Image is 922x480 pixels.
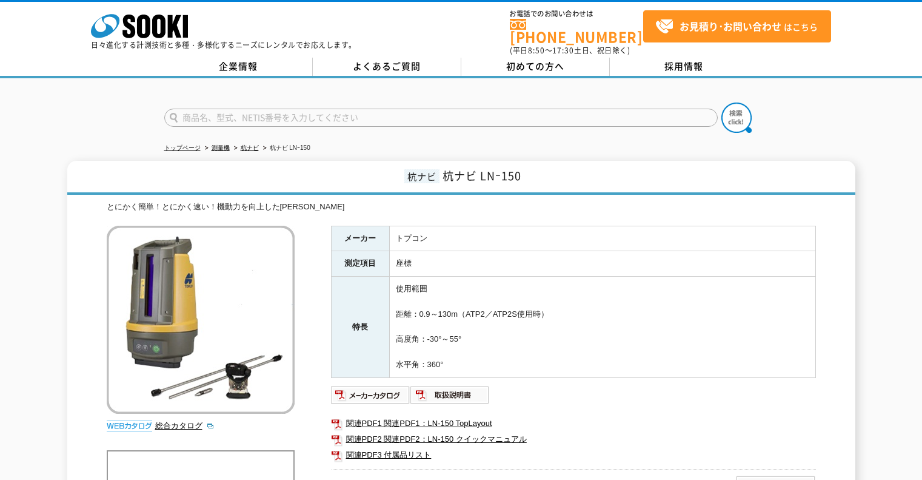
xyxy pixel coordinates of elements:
[107,226,295,414] img: 杭ナビ LNｰ150
[212,144,230,151] a: 測量機
[331,277,389,378] th: 特長
[331,393,410,402] a: メーカーカタログ
[389,277,815,378] td: 使用範囲 距離：0.9～130m（ATP2／ATP2S使用時） 高度角：-30°～55° 水平角：360°
[552,45,574,56] span: 17:30
[643,10,831,42] a: お見積り･お問い合わせはこちら
[155,421,215,430] a: 総合カタログ
[389,226,815,251] td: トプコン
[510,45,630,56] span: (平日 ～ 土日、祝日除く)
[261,142,310,155] li: 杭ナビ LNｰ150
[404,169,439,183] span: 杭ナビ
[331,226,389,251] th: メーカー
[410,385,490,405] img: 取扱説明書
[331,251,389,277] th: 測定項目
[331,416,816,431] a: 関連PDF1 関連PDF1：LN-150 TopLayout
[410,393,490,402] a: 取扱説明書
[107,201,816,214] div: とにかく簡単！とにかく速い！機動力を向上した[PERSON_NAME]
[164,144,201,151] a: トップページ
[107,420,152,432] img: webカタログ
[331,447,816,463] a: 関連PDF3 付属品リスト
[91,41,356,49] p: 日々進化する計測技術と多種・多様化するニーズにレンタルでお応えします。
[241,144,259,151] a: 杭ナビ
[164,58,313,76] a: 企業情報
[331,431,816,447] a: 関連PDF2 関連PDF2：LN-150 クイックマニュアル
[721,103,752,133] img: btn_search.png
[506,59,564,73] span: 初めての方へ
[461,58,610,76] a: 初めての方へ
[528,45,545,56] span: 8:50
[655,18,818,36] span: はこちら
[331,385,410,405] img: メーカーカタログ
[389,251,815,277] td: 座標
[510,10,643,18] span: お電話でのお問い合わせは
[313,58,461,76] a: よくあるご質問
[443,167,521,184] span: 杭ナビ LNｰ150
[680,19,781,33] strong: お見積り･お問い合わせ
[164,109,718,127] input: 商品名、型式、NETIS番号を入力してください
[610,58,758,76] a: 採用情報
[510,19,643,44] a: [PHONE_NUMBER]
